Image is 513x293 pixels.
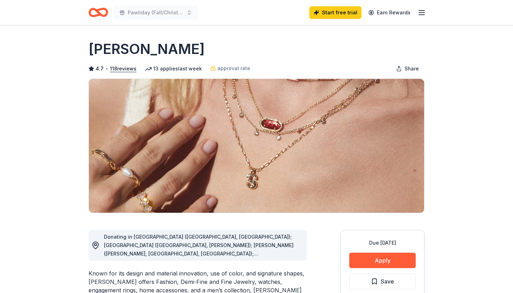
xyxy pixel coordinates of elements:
span: 4.7 [96,64,104,73]
button: 118reviews [110,64,136,73]
span: Share [405,64,419,73]
img: Image for Kendra Scott [89,79,424,213]
span: Save [381,277,394,286]
a: Earn Rewards [364,6,415,19]
span: approval rate [217,64,250,73]
span: Pawliday (Fall/Christmas) Auction [128,8,184,17]
a: Home [89,4,108,21]
button: Save [349,274,416,289]
button: Pawliday (Fall/Christmas) Auction [114,6,198,20]
a: approval rate [210,64,250,73]
div: Due [DATE] [349,239,416,247]
button: Share [391,62,424,76]
h1: [PERSON_NAME] [89,39,205,59]
a: Start free trial [309,6,361,19]
span: • [106,66,108,71]
div: 13 applies last week [145,64,202,73]
button: Apply [349,253,416,268]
